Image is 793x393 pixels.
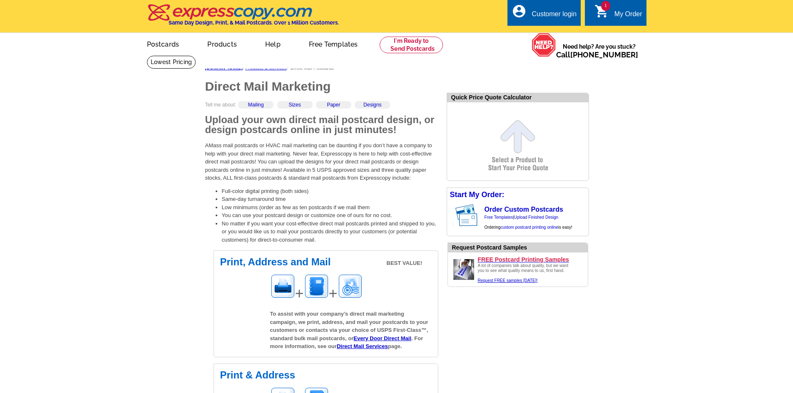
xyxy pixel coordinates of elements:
a: account_circle Customer login [512,9,577,20]
a: Free Templates [296,34,371,53]
p: AMass mail postcards or HVAC mail marketing can be daunting if you don’t have a company to help w... [205,141,438,182]
a: Mailing [248,102,264,108]
a: [PHONE_NUMBER] [570,50,638,59]
span: Need help? Are you stuck? [556,42,642,59]
span: BEST VALUE! [387,259,423,267]
i: shopping_cart [594,4,609,19]
a: Designs [363,102,381,108]
a: custom postcard printing online [500,225,558,230]
li: Low minimums (order as few as ten postcards if we mail them [222,203,438,212]
img: post card showing stamp and address area [454,202,483,229]
li: Full-color digital printing (both sides) [222,187,438,195]
span: To assist with your company’s direct mail marketing campaign, we print, address, and mail your po... [270,311,428,349]
a: Every Door Direct Mail [353,335,411,341]
i: account_circle [512,4,527,19]
li: No matter if you want your cost-effective direct mail postcards printed and shipped to you, or yo... [222,220,438,244]
a: Products [194,34,250,53]
div: Quick Price Quote Calculator [447,93,589,102]
img: Mailing image for postcards [338,274,363,299]
img: Addressing image for postcards [304,274,329,299]
img: Printing image for postcards [270,274,295,299]
div: Customer login [532,10,577,22]
h2: Print & Address [220,370,432,380]
li: Same-day turnaround time [222,195,438,203]
span: Call [556,50,638,59]
a: 1 shopping_cart My Order [594,9,642,20]
img: background image for postcard [447,202,454,229]
div: Tell me about: [205,101,438,115]
span: 1 [601,1,610,11]
img: help [532,33,556,57]
h2: Upload your own direct mail postcard design, or design postcards online in just minutes! [205,115,438,135]
li: You can use your postcard design or customize one of ours for no cost. [222,211,438,220]
a: Direct Mail Services [337,343,388,349]
h2: Print, Address and Mail [220,257,432,267]
span: | Ordering is easy! [485,215,572,230]
div: A lot of companies talk about quality, but we want you to see what quality means to us, first hand. [478,263,574,283]
a: Order Custom Postcards [485,206,563,213]
div: + + [270,274,432,305]
a: FREE Postcard Printing Samples [478,256,584,263]
a: Request FREE samples [DATE]! [478,278,538,283]
div: Start My Order: [447,188,589,202]
div: Request Postcard Samples [452,243,588,252]
a: Paper [327,102,340,108]
a: Postcards [134,34,193,53]
a: Upload Finished Design [514,215,558,220]
h1: Direct Mail Marketing [205,80,438,93]
a: Sizes [288,102,301,108]
h4: Same Day Design, Print, & Mail Postcards. Over 1 Million Customers. [169,20,339,26]
a: Free Templates [485,215,513,220]
div: My Order [614,10,642,22]
img: Upload a design ready to be printed [451,257,476,282]
a: Same Day Design, Print, & Mail Postcards. Over 1 Million Customers. [147,10,339,26]
a: Help [252,34,294,53]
